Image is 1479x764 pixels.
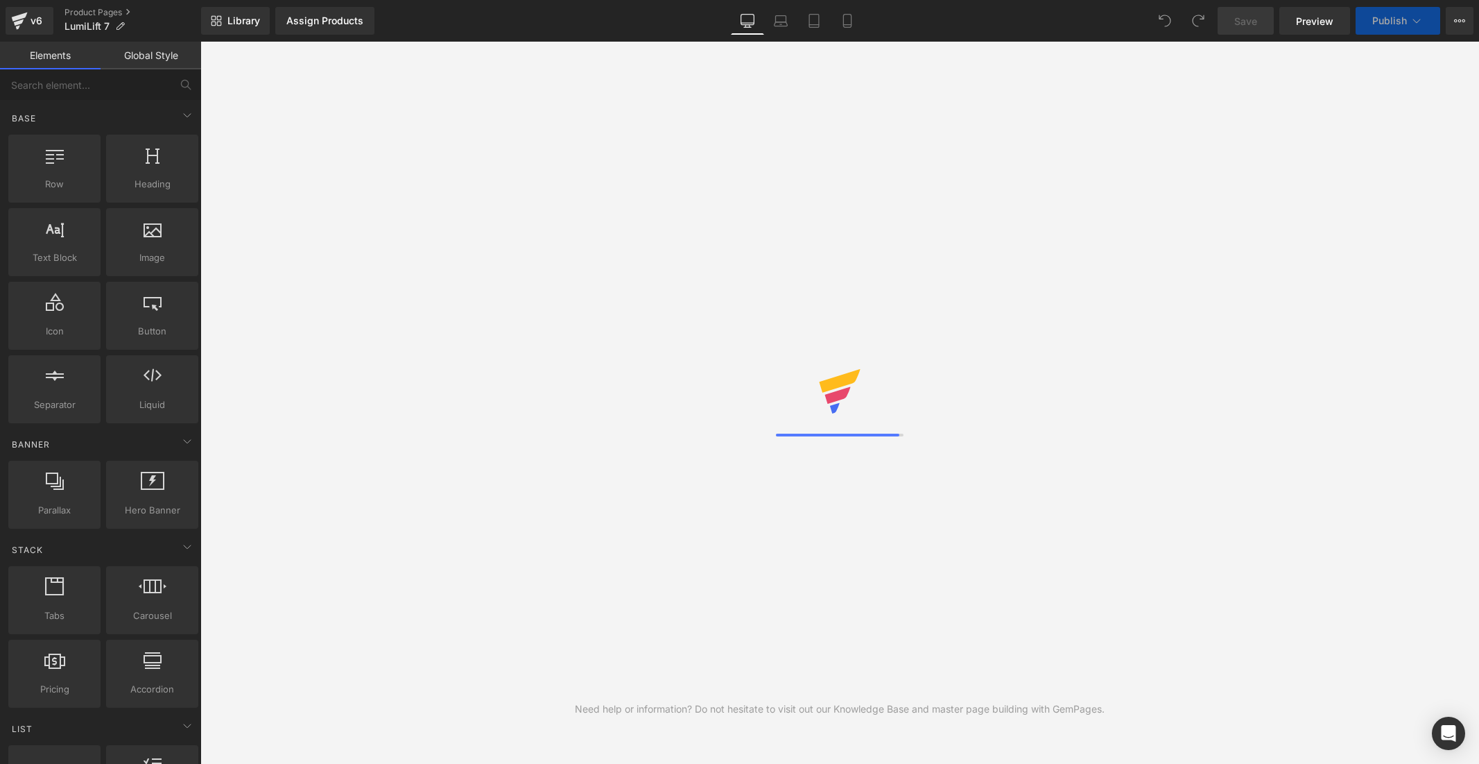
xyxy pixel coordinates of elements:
[1446,7,1473,35] button: More
[64,7,201,18] a: Product Pages
[110,251,194,265] span: Image
[10,543,44,557] span: Stack
[110,503,194,518] span: Hero Banner
[110,177,194,192] span: Heading
[831,7,864,35] a: Mobile
[1279,7,1350,35] a: Preview
[64,21,110,32] span: LumiLift 7
[12,682,96,697] span: Pricing
[101,42,201,69] a: Global Style
[764,7,797,35] a: Laptop
[12,177,96,192] span: Row
[110,324,194,339] span: Button
[731,7,764,35] a: Desktop
[1432,717,1465,750] div: Open Intercom Messenger
[6,7,53,35] a: v6
[12,251,96,265] span: Text Block
[12,609,96,623] span: Tabs
[28,12,45,30] div: v6
[227,15,260,27] span: Library
[110,682,194,697] span: Accordion
[797,7,831,35] a: Tablet
[1356,7,1440,35] button: Publish
[10,438,51,451] span: Banner
[12,503,96,518] span: Parallax
[201,7,270,35] a: New Library
[286,15,363,26] div: Assign Products
[1372,15,1407,26] span: Publish
[12,324,96,339] span: Icon
[575,702,1105,717] div: Need help or information? Do not hesitate to visit out our Knowledge Base and master page buildin...
[10,722,34,736] span: List
[10,112,37,125] span: Base
[1296,14,1333,28] span: Preview
[110,398,194,412] span: Liquid
[1151,7,1179,35] button: Undo
[1184,7,1212,35] button: Redo
[110,609,194,623] span: Carousel
[1234,14,1257,28] span: Save
[12,398,96,412] span: Separator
